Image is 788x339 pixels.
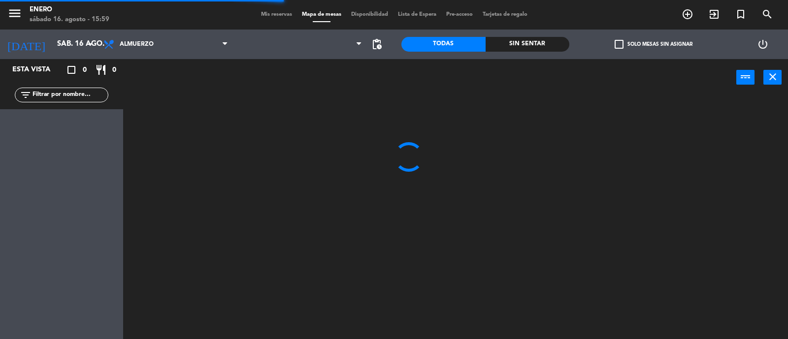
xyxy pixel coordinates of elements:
span: Pre-acceso [441,12,478,17]
span: Lista de Espera [393,12,441,17]
input: Filtrar por nombre... [32,90,108,100]
span: Mapa de mesas [297,12,346,17]
div: Esta vista [5,64,71,76]
i: filter_list [20,89,32,101]
i: power_settings_new [757,38,769,50]
span: Almuerzo [120,41,154,48]
i: power_input [740,71,752,83]
div: Enero [30,5,109,15]
button: menu [7,6,22,24]
i: restaurant [95,64,107,76]
i: close [767,71,779,83]
span: check_box_outline_blank [615,40,624,49]
span: 0 [83,64,87,76]
i: turned_in_not [735,8,747,20]
i: add_circle_outline [682,8,693,20]
div: Sin sentar [486,37,570,52]
span: 0 [112,64,116,76]
i: search [761,8,773,20]
i: arrow_drop_down [84,38,96,50]
label: Solo mesas sin asignar [615,40,692,49]
span: Disponibilidad [346,12,393,17]
div: Todas [401,37,486,52]
button: power_input [736,70,755,85]
i: menu [7,6,22,21]
span: Mis reservas [256,12,297,17]
span: Tarjetas de regalo [478,12,532,17]
i: crop_square [66,64,77,76]
button: close [763,70,782,85]
span: pending_actions [371,38,383,50]
i: exit_to_app [708,8,720,20]
div: sábado 16. agosto - 15:59 [30,15,109,25]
